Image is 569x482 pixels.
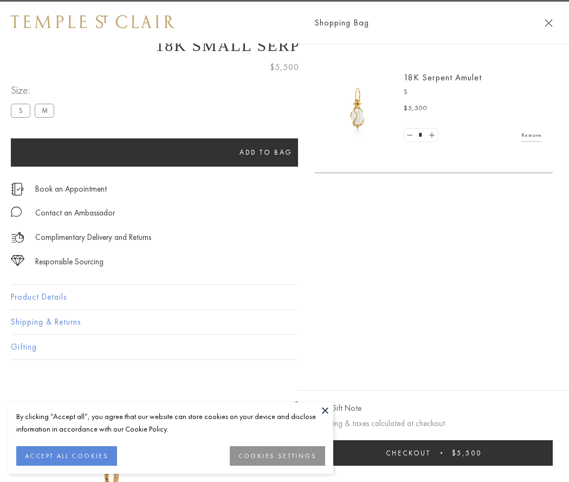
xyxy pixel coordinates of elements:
span: Add to bag [240,148,293,157]
button: Add to bag [11,138,521,167]
img: icon_appointment.svg [11,183,24,195]
img: Temple St. Clair [11,15,174,28]
div: Responsible Sourcing [35,255,104,269]
label: M [35,104,54,117]
h3: You May Also Like [27,398,542,416]
div: By clicking “Accept all”, you agree that our website can store cookies on your device and disclos... [16,410,325,435]
span: Checkout [386,448,431,458]
img: icon_sourcing.svg [11,255,24,266]
span: Shopping Bag [314,16,369,30]
button: Product Details [11,285,558,309]
img: MessageIcon-01_2.svg [11,206,22,217]
button: Shipping & Returns [11,310,558,334]
a: Set quantity to 2 [426,129,437,142]
button: Add Gift Note [314,402,361,415]
span: Size: [11,81,59,99]
span: $5,500 [270,60,299,74]
span: $5,500 [452,448,482,458]
a: Set quantity to 0 [404,129,415,142]
h1: 18K Small Serpent Amulet [11,36,558,55]
a: Book an Appointment [35,183,107,195]
div: Contact an Ambassador [35,206,115,220]
a: Remove [521,129,542,141]
span: $5,500 [404,103,428,114]
button: Checkout $5,500 [314,440,553,466]
button: COOKIES SETTINGS [230,446,325,466]
button: Close Shopping Bag [545,19,553,27]
label: S [11,104,30,117]
p: Complimentary Delivery and Returns [35,231,151,244]
img: P51836-E11SERPPV [325,76,390,141]
img: icon_delivery.svg [11,231,24,244]
p: Shipping & taxes calculated at checkout [314,417,553,430]
button: ACCEPT ALL COOKIES [16,446,117,466]
a: 18K Serpent Amulet [404,72,482,83]
p: S [404,87,542,98]
button: Gifting [11,335,558,359]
